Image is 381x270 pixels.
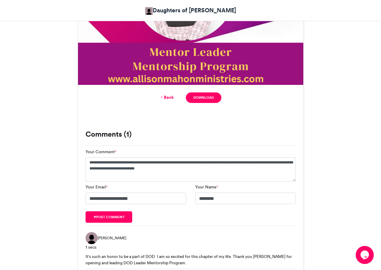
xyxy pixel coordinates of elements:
[145,6,236,15] a: Daughters of [PERSON_NAME]
[86,211,133,223] button: Post comment
[356,246,375,264] iframe: chat widget
[86,184,108,190] label: Your Email
[86,253,296,266] div: It's such an honor to be a part of DOD. I am so excited for this chapter of my life. Thank you [P...
[160,94,174,101] a: Back
[145,7,153,15] img: Allison Mahon
[86,244,296,250] div: 1 secs
[195,184,218,190] label: Your Name
[86,232,98,244] img: Jasmine
[86,131,296,138] h3: Comments (1)
[186,92,221,103] a: Download
[98,235,126,241] span: [PERSON_NAME]
[86,149,116,155] label: Your Comment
